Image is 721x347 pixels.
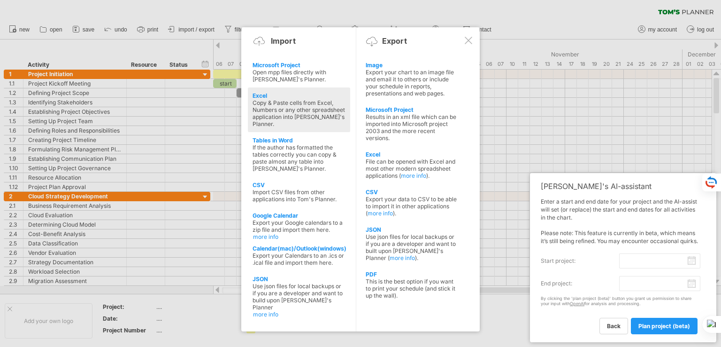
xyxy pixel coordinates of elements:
span: back [607,323,621,330]
a: more info [253,233,346,240]
a: more info [401,172,426,179]
span: plan project (beta) [638,323,690,330]
div: Export your chart to an image file and email it to others or include your schedule in reports, pr... [366,69,459,97]
div: Use json files for local backups or if you are a developer and want to built upon [PERSON_NAME]'s... [366,233,459,261]
div: CSV [366,189,459,196]
div: File can be opened with Excel and most other modern spreadsheet applications ( ). [366,158,459,179]
div: Excel [253,92,345,99]
div: This is the best option if you want to print your schedule (and stick it up the wall). [366,278,459,299]
div: By clicking the 'plan project (beta)' button you grant us permission to share your input with for... [541,296,700,307]
a: more info [253,311,346,318]
div: Import [271,36,296,46]
label: start project: [541,253,619,268]
div: JSON [366,226,459,233]
div: Enter a start and end date for your project and the AI-assist will set (or replace) the start and... [541,198,700,334]
div: Export your data to CSV to be able to import it in other applications ( ). [366,196,459,217]
a: plan project (beta) [631,318,698,334]
div: PDF [366,271,459,278]
a: more info [368,210,393,217]
a: OpenAI [570,301,584,306]
div: Tables in Word [253,137,345,144]
div: If the author has formatted the tables correctly you can copy & paste almost any table into [PERS... [253,144,345,172]
div: Excel [366,151,459,158]
a: back [599,318,628,334]
div: Export [382,36,407,46]
a: more info [390,254,415,261]
div: Copy & Paste cells from Excel, Numbers or any other spreadsheet application into [PERSON_NAME]'s ... [253,99,345,127]
div: [PERSON_NAME]'s AI-assistant [541,181,700,191]
label: end project: [541,276,619,291]
div: Image [366,62,459,69]
div: Results in an xml file which can be imported into Microsoft project 2003 and the more recent vers... [366,113,459,142]
div: Microsoft Project [366,106,459,113]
